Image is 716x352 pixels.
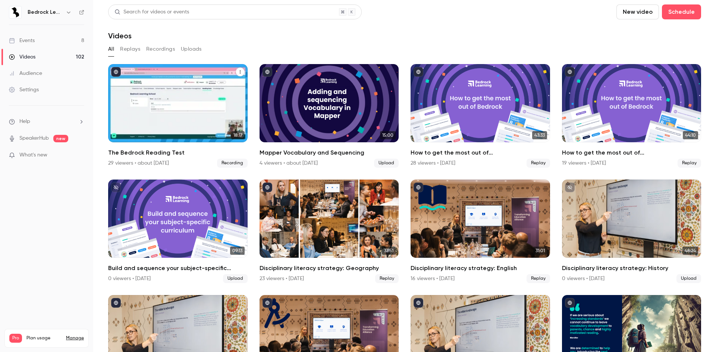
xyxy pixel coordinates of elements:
li: help-dropdown-opener [9,118,84,126]
button: published [111,298,121,308]
span: 09:13 [230,247,245,255]
button: published [565,67,575,77]
div: Search for videos or events [114,8,189,16]
h6: Bedrock Learning [28,9,63,16]
img: Bedrock Learning [9,6,21,18]
span: Replay [527,159,550,168]
a: 09:13Build and sequence your subject-specific curriculum0 viewers • [DATE]Upload [108,180,248,283]
div: 19 viewers • [DATE] [562,159,606,167]
span: Plan usage [26,335,62,341]
button: published [111,67,121,77]
span: Help [19,118,30,126]
li: Disciplinary literacy strategy: History [562,180,701,283]
span: Replay [678,159,701,168]
a: 48:24Disciplinary literacy strategy: History0 viewers • [DATE]Upload [562,180,701,283]
li: The Bedrock Reading Test [108,64,248,168]
span: Recording [217,159,248,168]
button: Schedule [662,4,701,19]
h2: How to get the most out of [GEOGRAPHIC_DATA] next academic year [562,148,701,157]
div: Settings [9,86,39,93]
li: Build and sequence your subject-specific curriculum [108,180,248,283]
div: 23 viewers • [DATE] [260,275,304,282]
button: Uploads [181,43,202,55]
li: Disciplinary literacy strategy: English [411,180,550,283]
h2: How to get the most out of [GEOGRAPHIC_DATA] next academic year [411,148,550,157]
span: 43:33 [532,131,547,139]
section: Videos [108,4,701,348]
h2: Build and sequence your subject-specific curriculum [108,264,248,273]
span: 44:10 [683,131,698,139]
a: 37:51Disciplinary literacy strategy: Geography23 viewers • [DATE]Replay [260,180,399,283]
a: 43:33How to get the most out of [GEOGRAPHIC_DATA] next academic year28 viewers • [DATE]Replay [411,64,550,168]
h2: Mapper Vocabulary and Sequencing [260,148,399,157]
span: new [53,135,68,142]
div: 29 viewers • about [DATE] [108,159,169,167]
a: 31:01Disciplinary literacy strategy: English16 viewers • [DATE]Replay [411,180,550,283]
div: Events [9,37,35,44]
span: Upload [374,159,399,168]
span: Upload [676,274,701,283]
button: All [108,43,114,55]
a: SpeakerHub [19,134,49,142]
div: Videos [9,53,35,61]
iframe: Noticeable Trigger [75,152,84,159]
button: published [565,298,575,308]
h1: Videos [108,31,132,40]
button: published [263,183,272,192]
div: 28 viewers • [DATE] [411,159,455,167]
span: 37:51 [382,247,396,255]
button: published [263,298,272,308]
button: published [414,298,423,308]
button: Recordings [146,43,175,55]
button: unpublished [565,183,575,192]
h2: Disciplinary literacy strategy: English [411,264,550,273]
div: 4 viewers • about [DATE] [260,159,318,167]
button: published [414,67,423,77]
h2: Disciplinary literacy strategy: History [562,264,701,273]
div: 16 viewers • [DATE] [411,275,455,282]
button: New video [616,4,659,19]
li: Disciplinary literacy strategy: Geography [260,180,399,283]
a: 44:10How to get the most out of [GEOGRAPHIC_DATA] next academic year19 viewers • [DATE]Replay [562,64,701,168]
li: How to get the most out of Bedrock next academic year [411,64,550,168]
div: Audience [9,70,42,77]
a: Manage [66,335,84,341]
span: Replay [527,274,550,283]
div: 0 viewers • [DATE] [108,275,151,282]
span: 15:00 [380,131,396,139]
span: Pro [9,334,22,343]
a: 15:00Mapper Vocabulary and Sequencing4 viewers • about [DATE]Upload [260,64,399,168]
h2: Disciplinary literacy strategy: Geography [260,264,399,273]
button: Replays [120,43,140,55]
span: Replay [375,274,399,283]
span: Upload [223,274,248,283]
span: What's new [19,151,47,159]
span: 31:01 [533,247,547,255]
button: published [263,67,272,77]
button: published [414,183,423,192]
button: unpublished [111,183,121,192]
span: 48:24 [682,247,698,255]
div: 0 viewers • [DATE] [562,275,604,282]
a: 18:17The Bedrock Reading Test29 viewers • about [DATE]Recording [108,64,248,168]
h2: The Bedrock Reading Test [108,148,248,157]
li: How to get the most out of Bedrock next academic year [562,64,701,168]
span: 18:17 [231,131,245,139]
li: Mapper Vocabulary and Sequencing [260,64,399,168]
